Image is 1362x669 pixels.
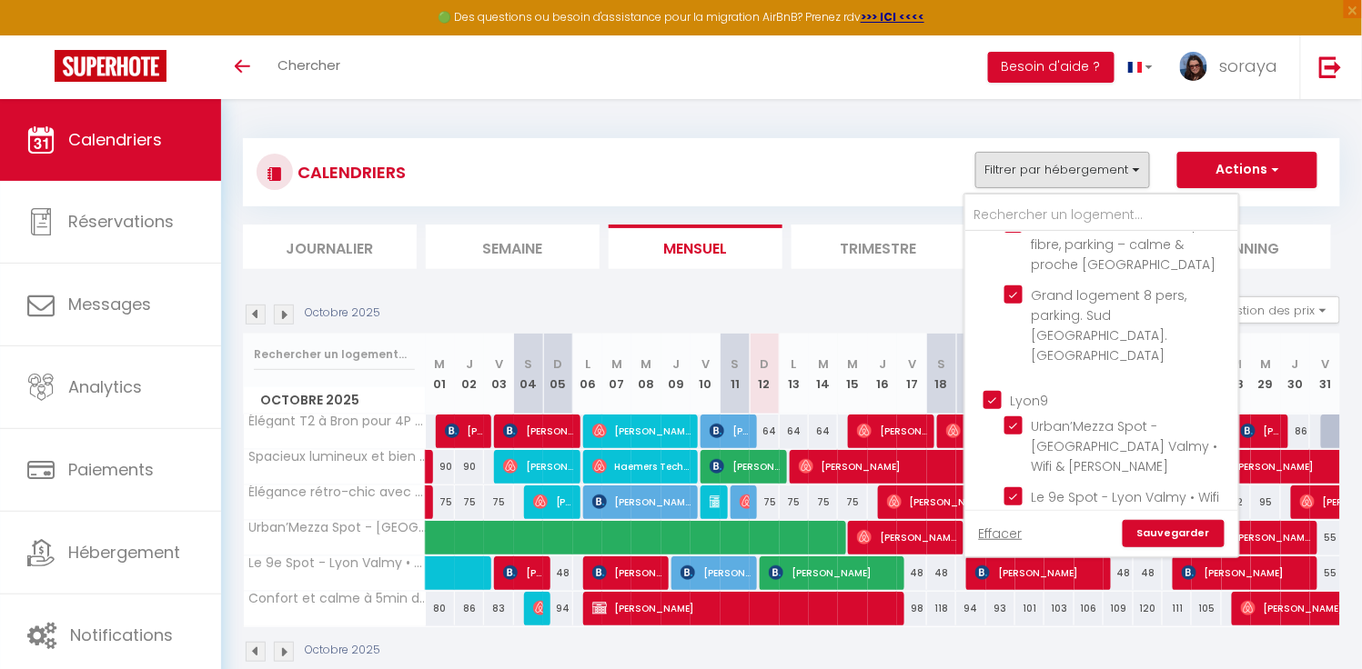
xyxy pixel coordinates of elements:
span: [PERSON_NAME] [503,449,573,484]
span: [PERSON_NAME] [592,484,692,519]
abbr: S [731,355,739,373]
a: Effacer [979,524,1023,544]
div: 111 [1163,592,1192,625]
div: 98 [897,592,926,625]
span: [PERSON_NAME] [769,555,899,590]
div: 75 [780,485,809,519]
span: [PERSON_NAME] [799,449,1109,484]
abbr: L [792,355,797,373]
abbr: M [848,355,859,373]
span: [PERSON_NAME] [887,484,1077,519]
th: 06 [573,334,602,414]
span: Urban’Mezza Spot - [GEOGRAPHIC_DATA] Valmy • Wifi & [PERSON_NAME] [1032,417,1218,475]
th: 17 [897,334,926,414]
abbr: M [818,355,829,373]
img: logout [1319,55,1342,78]
div: 95 [1251,485,1280,519]
th: 01 [426,334,455,414]
span: Grand logement 8 pers, parking. Sud [GEOGRAPHIC_DATA]. [GEOGRAPHIC_DATA] [1032,286,1187,364]
span: [PERSON_NAME] [857,520,957,554]
th: 02 [455,334,484,414]
div: 105 [1192,592,1221,625]
th: 29 [1251,334,1280,414]
span: Octobre 2025 [244,387,425,414]
abbr: S [937,355,945,373]
span: soraya [1219,55,1277,77]
span: [PERSON_NAME] [710,449,780,484]
div: 101 [1015,592,1044,625]
span: [PERSON_NAME] [1211,520,1311,554]
th: 08 [631,334,661,414]
span: Analytics [68,375,142,398]
div: 64 [780,414,809,448]
span: Notifications [70,624,173,646]
div: 94 [956,592,985,625]
div: 55 [1310,521,1340,554]
abbr: D [760,355,769,373]
div: Filtrer par hébergement [963,193,1240,558]
th: 12 [750,334,779,414]
li: Journalier [243,225,417,269]
span: [PERSON_NAME] Nomenaharinaivo [503,555,543,590]
th: 16 [868,334,897,414]
span: [PERSON_NAME] [710,414,750,448]
th: 19 [956,334,985,414]
abbr: L [585,355,590,373]
div: 106 [1074,592,1104,625]
div: 75 [809,485,838,519]
div: 93 [986,592,1015,625]
span: [PERSON_NAME] [710,484,720,519]
span: Urban’Mezza Spot - [GEOGRAPHIC_DATA] Valmy • Wifi & [PERSON_NAME] [247,521,429,534]
th: 07 [602,334,631,414]
abbr: V [701,355,710,373]
button: Besoin d'aide ? [988,52,1115,83]
div: 75 [426,485,455,519]
span: [PERSON_NAME] [681,555,751,590]
span: Lyon9 [1011,392,1049,410]
abbr: V [495,355,503,373]
abbr: J [879,355,886,373]
span: [PERSON_NAME] [592,591,903,625]
span: [PERSON_NAME] [592,414,692,448]
span: Spacieux lumineux et bien placé pour 6P - parking [247,450,429,464]
th: 15 [838,334,867,414]
div: 83 [484,592,513,625]
span: Leulmi Madison [740,484,750,519]
abbr: D [553,355,562,373]
div: 80 [426,592,455,625]
th: 31 [1310,334,1340,414]
img: Super Booking [55,50,166,82]
span: [PERSON_NAME] [1182,555,1312,590]
abbr: J [466,355,473,373]
div: 75 [455,485,484,519]
div: 64 [750,414,779,448]
div: 48 [897,556,926,590]
span: Réservations [68,210,174,233]
div: 94 [543,592,572,625]
a: >>> ICI <<<< [861,9,924,25]
th: 10 [691,334,720,414]
div: 64 [809,414,838,448]
div: 55 [1310,556,1340,590]
span: Messages [68,293,151,315]
abbr: J [1292,355,1299,373]
span: [PERSON_NAME] [533,591,543,625]
li: Semaine [426,225,600,269]
div: 75 [750,485,779,519]
span: Élégance rétro-chic avec terrasse proche tramway [247,485,429,499]
li: Trimestre [792,225,965,269]
a: Sauvegarder [1123,520,1225,547]
abbr: V [908,355,916,373]
span: [PERSON_NAME] [503,414,573,448]
div: 48 [543,556,572,590]
div: 90 [455,450,484,484]
span: [PERSON_NAME] [592,555,662,590]
div: 75 [484,485,513,519]
div: 118 [927,592,956,625]
span: Grand [MEDICAL_DATA] 5p, fibre, parking – calme & proche [GEOGRAPHIC_DATA] [1032,215,1216,274]
a: Chercher [264,35,354,99]
span: Hébergement [68,541,180,564]
abbr: V [1321,355,1329,373]
abbr: S [524,355,532,373]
